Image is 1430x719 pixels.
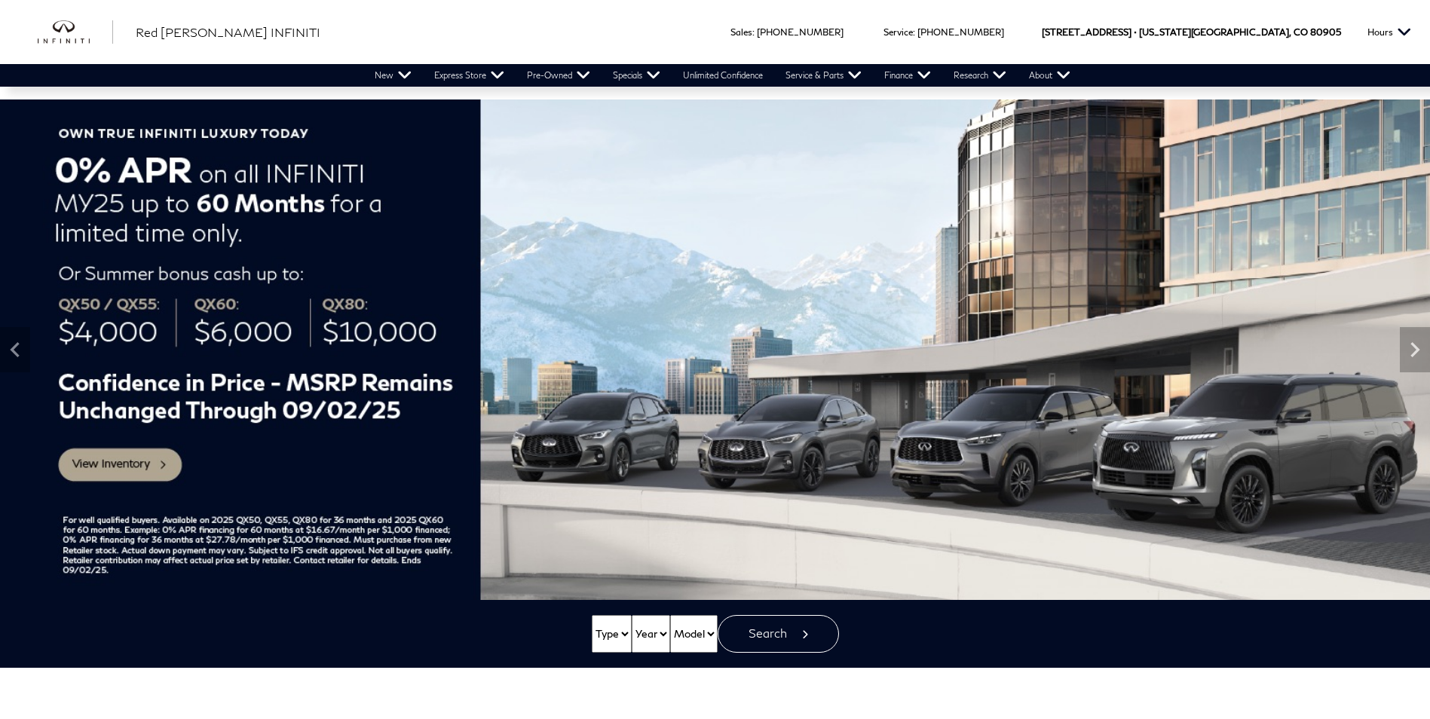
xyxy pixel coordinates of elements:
span: : [752,26,755,38]
a: Pre-Owned [516,64,602,87]
a: infiniti [38,20,113,44]
a: [STREET_ADDRESS] • [US_STATE][GEOGRAPHIC_DATA], CO 80905 [1042,26,1341,38]
a: Specials [602,64,672,87]
a: Unlimited Confidence [672,64,774,87]
a: About [1018,64,1082,87]
a: Finance [873,64,942,87]
img: INFINITI [38,20,113,44]
a: New [363,64,423,87]
select: Vehicle Type [592,615,632,653]
a: Express Store [423,64,516,87]
a: [PHONE_NUMBER] [757,26,844,38]
span: Red [PERSON_NAME] INFINITI [136,25,320,39]
span: : [913,26,915,38]
a: Service & Parts [774,64,873,87]
select: Vehicle Year [632,615,670,653]
a: Red [PERSON_NAME] INFINITI [136,23,320,41]
button: Search [718,615,839,653]
a: Research [942,64,1018,87]
a: [PHONE_NUMBER] [917,26,1004,38]
span: Service [883,26,913,38]
span: Sales [730,26,752,38]
nav: Main Navigation [363,64,1082,87]
select: Vehicle Model [670,615,718,653]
